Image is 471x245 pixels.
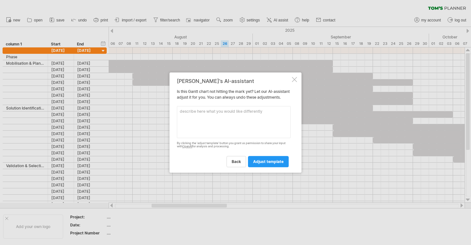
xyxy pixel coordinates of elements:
[232,159,241,164] span: back
[177,78,291,167] div: Is this Gantt chart not hitting the mark yet? Let our AI-assistant adjust it for you. You can alw...
[182,145,192,148] a: OpenAI
[177,78,291,84] div: [PERSON_NAME]'s AI-assistant
[227,156,246,167] a: back
[253,159,284,164] span: adjust template
[177,142,291,149] div: By clicking the 'adjust template' button you grant us permission to share your input with for ana...
[248,156,289,167] a: adjust template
